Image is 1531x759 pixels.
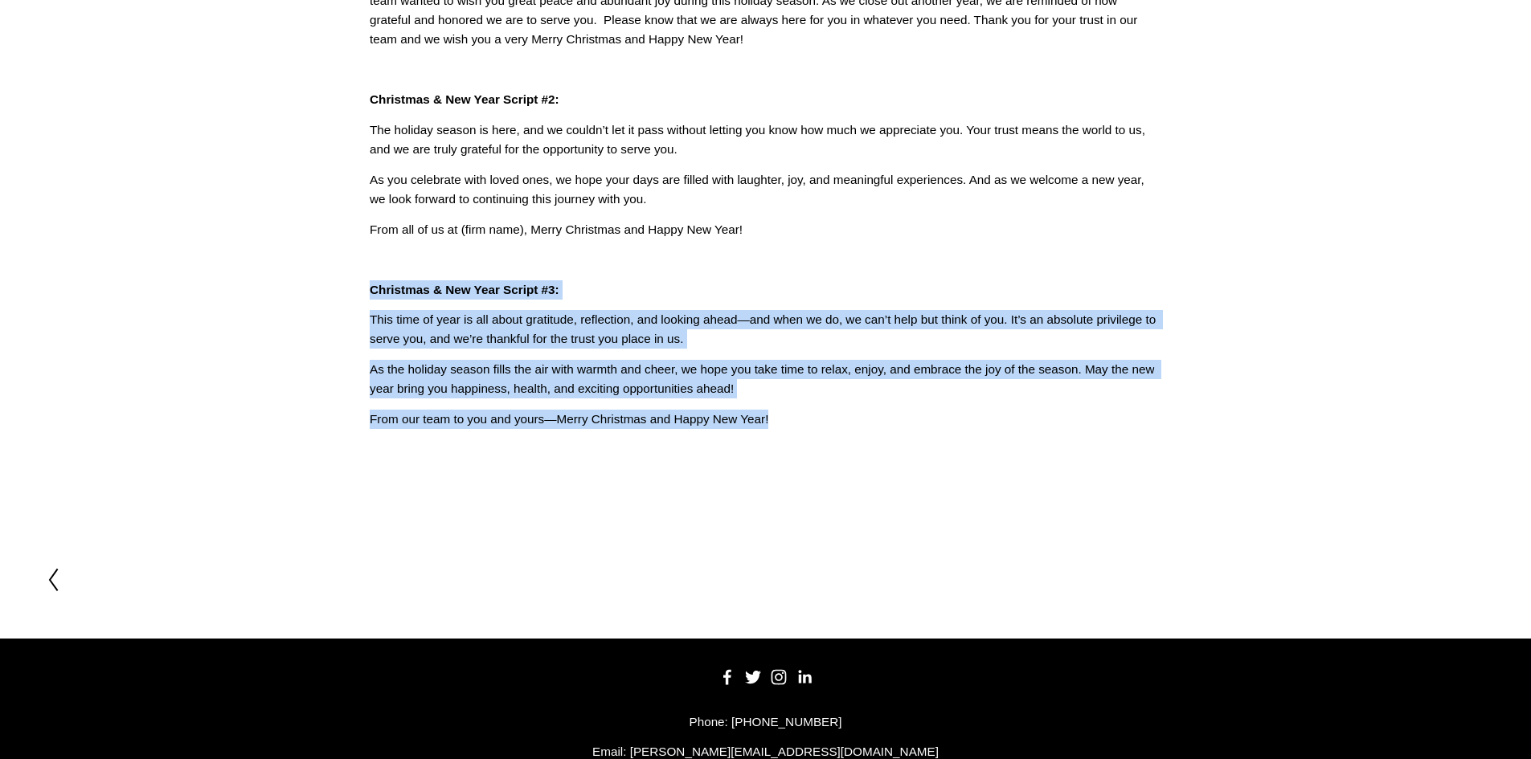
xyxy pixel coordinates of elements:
[370,410,1161,429] p: From our team to you and yours—Merry Christmas and Happy New Year!
[745,669,761,685] a: Twitter
[370,92,559,106] strong: Christmas & New Year Script #2:
[370,310,1161,349] p: This time of year is all about gratitude, reflection, and looking ahead—and when we do, we can’t ...
[370,120,1161,160] p: The holiday season is here, and we couldn’t let it pass without letting you know how much we appr...
[46,712,1485,732] p: Phone: [PHONE_NUMBER]
[796,669,813,685] a: LinkedIn
[370,283,559,296] strong: Christmas & New Year Script #3:
[370,220,1161,239] p: From all of us at (firm name), Merry Christmas and Happy New Year!
[370,170,1161,210] p: As you celebrate with loved ones, we hope your days are filled with laughter, joy, and meaningful...
[771,669,787,685] a: Instagram
[370,360,1161,399] p: As the holiday season fills the air with warmth and cheer, we hope you take time to relax, enjoy,...
[719,669,735,685] a: Facebook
